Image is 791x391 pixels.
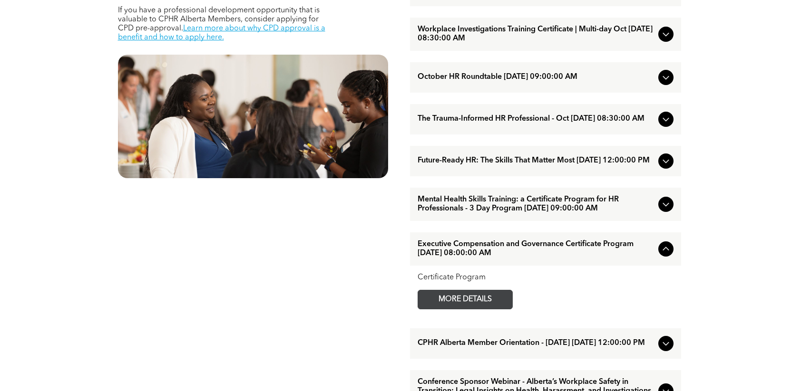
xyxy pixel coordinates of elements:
[118,7,320,32] span: If you have a professional development opportunity that is valuable to CPHR Alberta Members, cons...
[118,25,325,41] a: Learn more about why CPD approval is a benefit and how to apply here.
[418,273,674,282] div: Certificate Program
[418,25,654,43] span: Workplace Investigations Training Certificate | Multi-day Oct [DATE] 08:30:00 AM
[428,290,503,309] span: MORE DETAILS
[418,240,654,258] span: Executive Compensation and Governance Certificate Program [DATE] 08:00:00 AM
[418,73,654,82] span: October HR Roundtable [DATE] 09:00:00 AM
[418,114,654,124] span: The Trauma-Informed HR Professional - Oct [DATE] 08:30:00 AM
[418,290,513,309] a: MORE DETAILS
[418,339,654,348] span: CPHR Alberta Member Orientation - [DATE] [DATE] 12:00:00 PM
[418,195,654,213] span: Mental Health Skills Training: a Certificate Program for HR Professionals - 3 Day Program [DATE] ...
[418,156,654,165] span: Future-Ready HR: The Skills That Matter Most [DATE] 12:00:00 PM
